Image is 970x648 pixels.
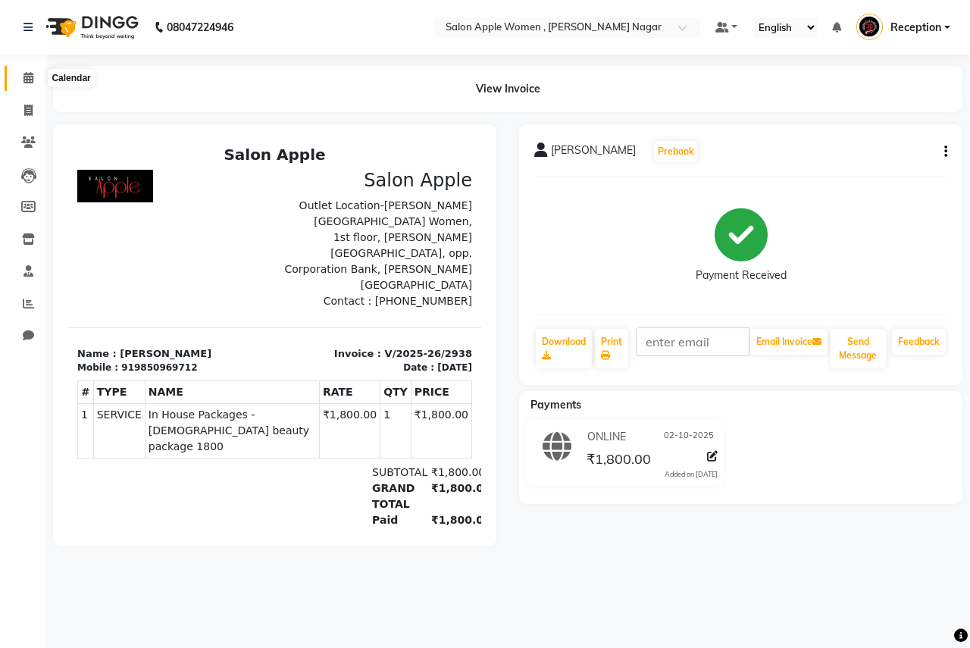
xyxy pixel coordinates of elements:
[654,141,698,162] button: Prebook
[312,265,343,319] td: 1
[295,373,354,389] div: Paid
[48,69,94,87] div: Calendar
[10,242,26,265] th: #
[216,207,405,222] p: Invoice : V/2025-26/2938
[831,329,886,368] button: Send Message
[664,429,714,445] span: 02-10-2025
[536,329,592,368] a: Download
[251,265,311,319] td: ₹1,800.00
[53,66,962,112] div: View Invoice
[595,329,628,368] a: Print
[750,329,828,355] button: Email Invoice
[39,6,142,49] img: logo
[53,221,129,235] div: 919850969712
[80,268,248,315] span: In House Packages - [DEMOGRAPHIC_DATA] beauty package 1800
[9,6,404,24] h2: Salon Apple
[216,154,405,170] p: Contact : [PHONE_NUMBER]
[343,242,403,265] th: PRICE
[587,450,651,471] span: ₹1,800.00
[9,221,50,235] div: Mobile :
[587,429,626,445] span: ONLINE
[10,265,26,319] td: 1
[295,325,354,341] div: SUBTOTAL
[77,242,251,265] th: NAME
[343,265,403,319] td: ₹1,800.00
[312,242,343,265] th: QTY
[892,329,946,355] a: Feedback
[369,221,404,235] div: [DATE]
[890,20,941,36] span: Reception
[354,341,413,373] div: ₹1,800.00
[167,6,233,49] b: 08047224946
[251,242,311,265] th: RATE
[551,142,636,164] span: [PERSON_NAME]
[335,221,366,235] div: Date :
[665,469,718,480] div: Added on [DATE]
[295,341,354,373] div: GRAND TOTAL
[696,268,787,283] div: Payment Received
[25,265,77,319] td: SERVICE
[354,325,413,341] div: ₹1,800.00
[25,242,77,265] th: TYPE
[216,30,405,52] h3: Salon Apple
[9,207,198,222] p: Name : [PERSON_NAME]
[354,373,413,389] div: ₹1,800.00
[216,58,405,154] p: Outlet Location-[PERSON_NAME][GEOGRAPHIC_DATA] Women, 1st floor, [PERSON_NAME][GEOGRAPHIC_DATA], ...
[530,398,581,412] span: Payments
[856,14,883,40] img: Reception
[636,327,749,356] input: enter email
